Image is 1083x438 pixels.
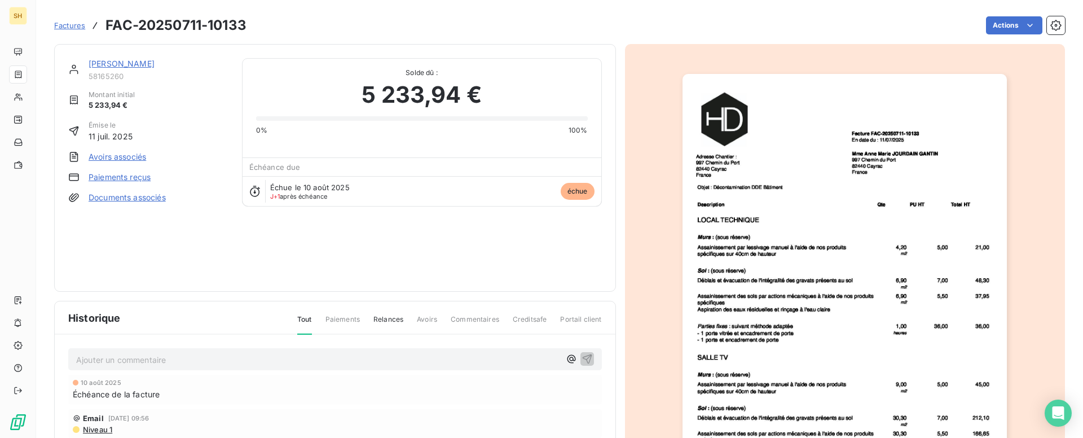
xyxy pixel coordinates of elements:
span: Portail client [560,314,601,334]
span: Historique [68,310,121,326]
span: Niveau 1 [82,425,112,434]
span: Paiements [325,314,360,334]
span: Factures [54,21,85,30]
span: Échéance de la facture [73,388,160,400]
span: Creditsafe [513,314,547,334]
a: Paiements reçus [89,172,151,183]
span: Échue le 10 août 2025 [270,183,350,192]
span: 58165260 [89,72,228,81]
a: Documents associés [89,192,166,203]
span: [DATE] 09:56 [108,415,149,422]
span: Relances [373,314,403,334]
span: 11 juil. 2025 [89,130,133,142]
span: Commentaires [451,314,499,334]
div: Open Intercom Messenger [1045,400,1072,427]
span: Email [83,414,104,423]
span: 10 août 2025 [81,379,121,386]
span: Avoirs [417,314,437,334]
a: [PERSON_NAME] [89,59,155,68]
h3: FAC-20250711-10133 [105,15,246,36]
span: 100% [569,125,588,135]
button: Actions [986,16,1042,34]
span: 0% [256,125,267,135]
span: Émise le [89,120,133,130]
span: échue [561,183,595,200]
span: J+1 [270,192,280,200]
img: Logo LeanPay [9,413,27,431]
span: 5 233,94 € [362,78,482,112]
span: Tout [297,314,312,335]
span: Échéance due [249,163,301,172]
span: après échéance [270,193,328,200]
span: 5 233,94 € [89,100,135,111]
span: Montant initial [89,90,135,100]
a: Avoirs associés [89,151,146,163]
span: Solde dû : [256,68,588,78]
a: Factures [54,20,85,31]
div: SH [9,7,27,25]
